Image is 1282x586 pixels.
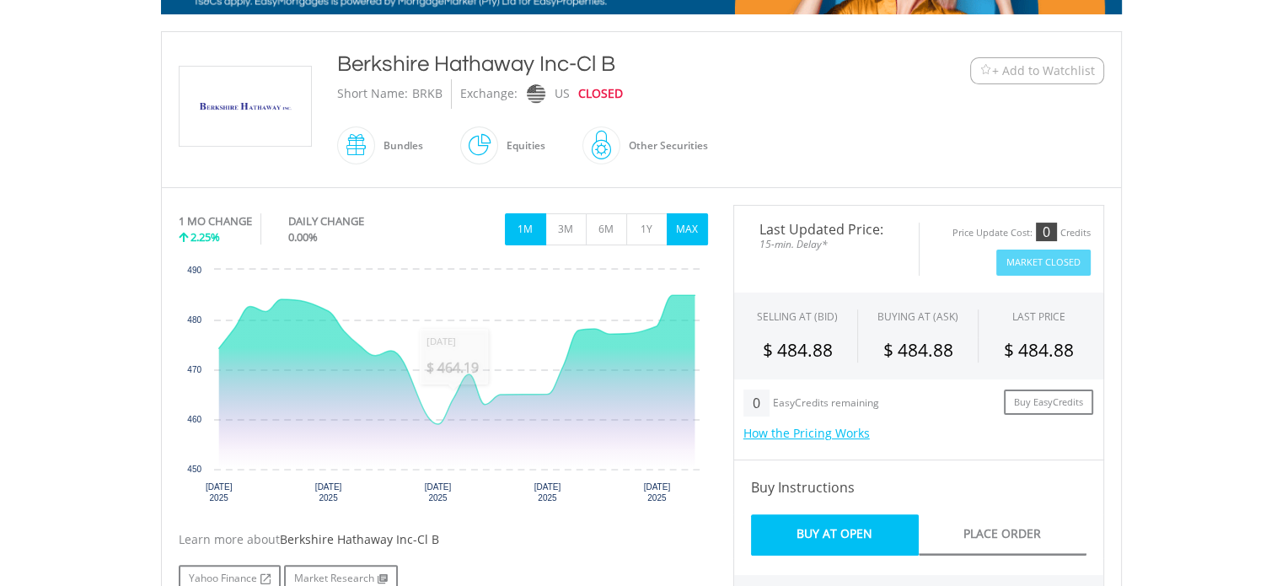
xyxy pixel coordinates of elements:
span: $ 484.88 [882,338,952,362]
div: Berkshire Hathaway Inc-Cl B [337,49,866,79]
div: 0 [743,390,770,417]
button: Market Closed [996,250,1091,276]
div: Price Update Cost: [952,227,1033,239]
a: How the Pricing Works [743,425,870,441]
span: 0.00% [288,229,318,245]
span: 15-min. Delay* [747,236,906,252]
div: SELLING AT (BID) [757,309,838,324]
img: EQU.US.BRKB.png [182,67,308,146]
text: 450 [187,465,201,474]
div: Bundles [375,126,423,166]
text: 470 [187,365,201,374]
img: nasdaq.png [526,84,544,104]
span: $ 484.88 [763,338,833,362]
a: Place Order [919,514,1086,556]
text: 480 [187,315,201,325]
text: [DATE] 2025 [205,482,232,503]
text: 490 [187,266,201,275]
button: MAX [667,213,708,245]
div: Short Name: [337,79,408,109]
text: 460 [187,415,201,424]
div: US [555,79,570,109]
div: CLOSED [578,79,623,109]
div: 0 [1036,223,1057,241]
div: LAST PRICE [1012,309,1065,324]
span: Berkshire Hathaway Inc-Cl B [280,531,439,547]
div: EasyCredits remaining [773,397,879,411]
span: 2.25% [190,229,220,245]
svg: Interactive chart [179,261,708,514]
a: Buy At Open [751,514,919,556]
button: 3M [545,213,587,245]
span: Last Updated Price: [747,223,906,236]
button: 1Y [626,213,668,245]
div: Exchange: [460,79,518,109]
text: [DATE] 2025 [534,482,561,503]
text: [DATE] 2025 [424,482,451,503]
div: Learn more about [179,531,708,548]
div: Chart. Highcharts interactive chart. [179,261,708,514]
img: Watchlist [979,64,992,77]
div: 1 MO CHANGE [179,213,252,229]
div: BRKB [412,79,443,109]
text: [DATE] 2025 [643,482,670,503]
span: BUYING AT (ASK) [877,309,958,324]
a: Buy EasyCredits [1004,390,1093,416]
button: 6M [586,213,627,245]
text: [DATE] 2025 [314,482,341,503]
span: + Add to Watchlist [992,62,1095,79]
span: $ 484.88 [1004,338,1074,362]
button: 1M [505,213,546,245]
div: Credits [1060,227,1091,239]
div: DAILY CHANGE [288,213,421,229]
button: Watchlist + Add to Watchlist [970,57,1104,84]
h4: Buy Instructions [751,477,1086,497]
div: Equities [498,126,545,166]
div: Other Securities [620,126,708,166]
